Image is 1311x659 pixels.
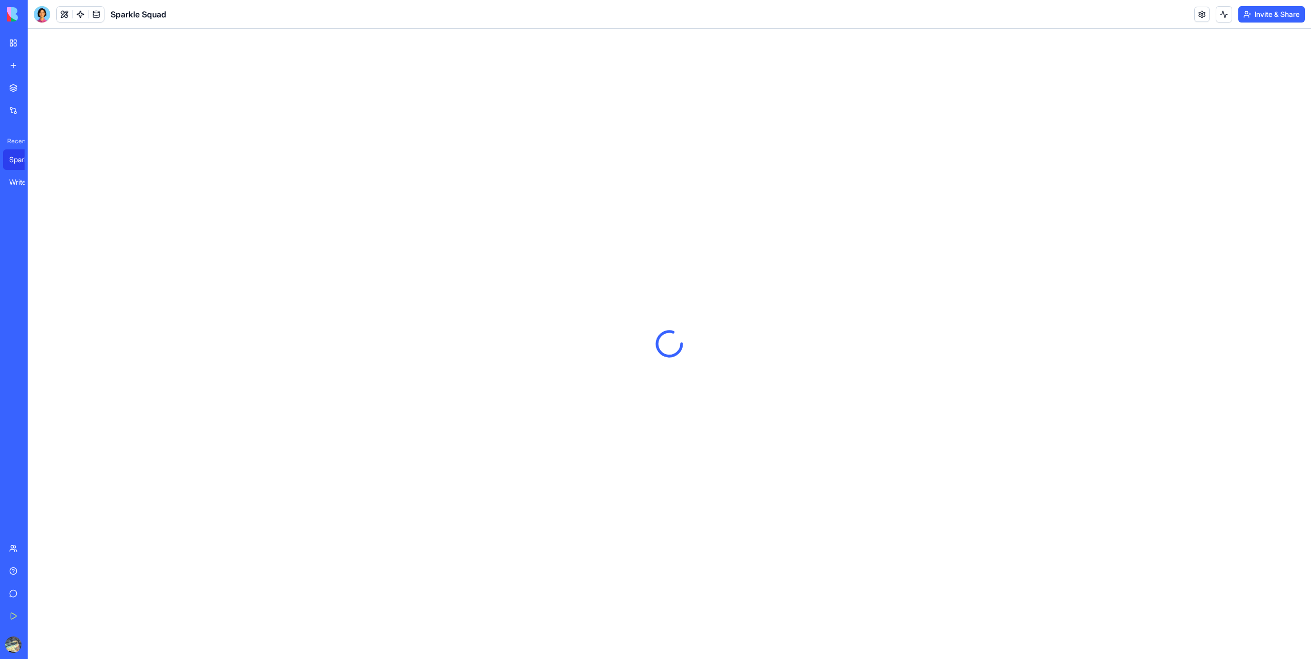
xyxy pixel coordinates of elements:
img: logo [7,7,71,21]
div: WriteStudio Pro [9,177,38,187]
span: Recent [3,137,25,145]
span: Sparkle Squad [111,8,166,20]
button: Invite & Share [1238,6,1305,23]
img: ACg8ocJi4s3csVkQJrEF7Dw7aTkQ1RsSBzhglORpcjhmjYapA21fH1zKVQ=s96-c [5,636,22,653]
a: Sparkle Squad [3,149,44,170]
div: Sparkle Squad [9,155,38,165]
a: WriteStudio Pro [3,172,44,192]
